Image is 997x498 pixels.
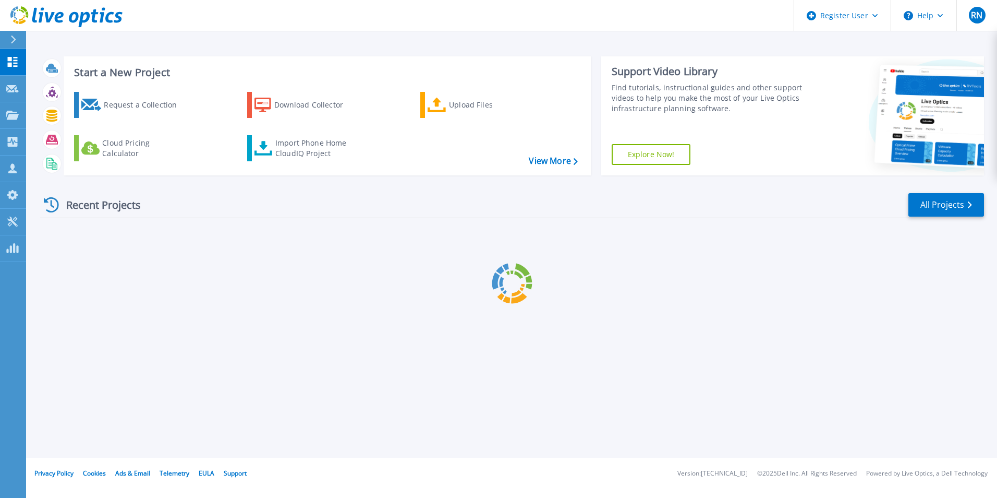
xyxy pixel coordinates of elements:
div: Upload Files [449,94,532,115]
a: Request a Collection [74,92,190,118]
li: Version: [TECHNICAL_ID] [677,470,748,477]
a: Cookies [83,469,106,478]
div: Support Video Library [612,65,807,78]
a: All Projects [908,193,984,217]
div: Recent Projects [40,192,155,218]
a: Cloud Pricing Calculator [74,135,190,161]
div: Cloud Pricing Calculator [102,138,186,159]
a: View More [529,156,577,166]
a: EULA [199,469,214,478]
a: Support [224,469,247,478]
div: Find tutorials, instructional guides and other support videos to help you make the most of your L... [612,82,807,114]
a: Explore Now! [612,144,691,165]
a: Privacy Policy [34,469,74,478]
li: © 2025 Dell Inc. All Rights Reserved [757,470,857,477]
a: Upload Files [420,92,537,118]
li: Powered by Live Optics, a Dell Technology [866,470,988,477]
div: Import Phone Home CloudIQ Project [275,138,357,159]
div: Request a Collection [104,94,187,115]
span: RN [971,11,982,19]
a: Ads & Email [115,469,150,478]
h3: Start a New Project [74,67,577,78]
a: Telemetry [160,469,189,478]
a: Download Collector [247,92,363,118]
div: Download Collector [274,94,358,115]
